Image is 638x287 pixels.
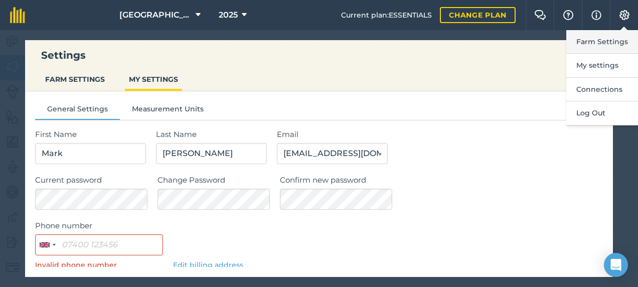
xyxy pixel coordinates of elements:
[534,10,546,20] img: Two speech bubbles overlapping with the left bubble in the forefront
[35,174,147,186] label: Current password
[41,70,109,89] button: FARM SETTINGS
[125,70,182,89] button: MY SETTINGS
[277,128,603,140] label: Email
[10,7,25,23] img: fieldmargin Logo
[25,48,613,62] h3: Settings
[566,54,638,77] button: My settings
[219,9,238,21] span: 2025
[156,128,267,140] label: Last Name
[119,9,192,21] span: [GEOGRAPHIC_DATA]
[35,220,163,232] label: Phone number
[618,10,630,20] img: A cog icon
[591,9,601,21] img: svg+xml;base64,PHN2ZyB4bWxucz0iaHR0cDovL3d3dy53My5vcmcvMjAwMC9zdmciIHdpZHRoPSIxNyIgaGVpZ2h0PSIxNy...
[280,174,603,186] label: Confirm new password
[604,253,628,277] div: Open Intercom Messenger
[562,10,574,20] img: A question mark icon
[35,103,120,118] button: General Settings
[566,30,638,54] button: Farm Settings
[36,235,59,255] button: Selected country
[173,260,243,269] a: Edit billing address
[440,7,516,23] a: Change plan
[35,234,163,255] input: 07400 123456
[566,78,638,101] button: Connections
[120,103,216,118] button: Measurement Units
[157,174,270,186] label: Change Password
[566,101,638,125] button: Log Out
[35,128,146,140] label: First Name
[341,10,432,21] span: Current plan : ESSENTIALS
[35,259,163,270] p: Invalid phone number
